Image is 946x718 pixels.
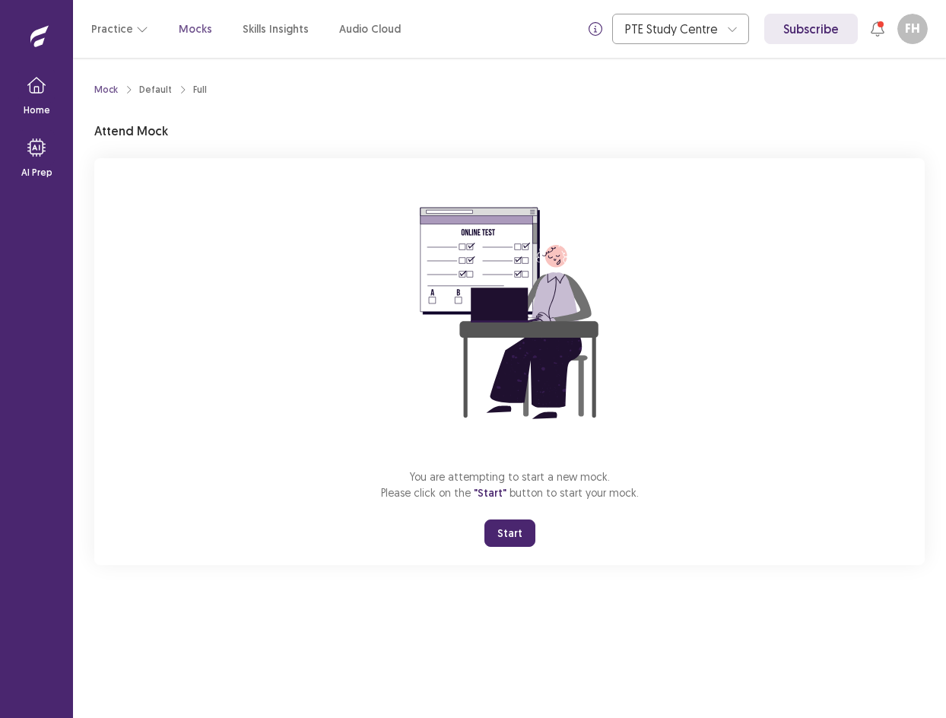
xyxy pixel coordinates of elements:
[193,83,207,97] div: Full
[91,15,148,43] button: Practice
[897,14,928,44] button: FH
[339,21,401,37] a: Audio Cloud
[94,122,168,140] p: Attend Mock
[381,469,639,501] p: You are attempting to start a new mock. Please click on the button to start your mock.
[21,166,52,179] p: AI Prep
[373,176,646,450] img: attend-mock
[24,103,50,117] p: Home
[243,21,309,37] a: Skills Insights
[764,14,858,44] a: Subscribe
[625,14,719,43] div: PTE Study Centre
[94,83,207,97] nav: breadcrumb
[139,83,172,97] div: Default
[582,15,609,43] button: info
[474,486,506,500] span: "Start"
[94,83,118,97] a: Mock
[484,519,535,547] button: Start
[179,21,212,37] a: Mocks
